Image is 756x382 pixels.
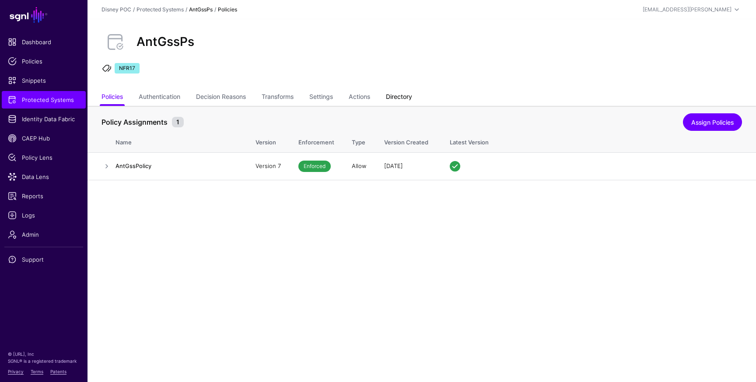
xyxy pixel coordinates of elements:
[8,350,80,357] p: © [URL], Inc
[136,6,184,13] a: Protected Systems
[8,369,24,374] a: Privacy
[349,89,370,106] a: Actions
[298,161,331,172] span: Enforced
[2,33,86,51] a: Dashboard
[2,110,86,128] a: Identity Data Fabric
[8,192,80,200] span: Reports
[5,5,82,25] a: SGNL
[290,130,343,152] th: Enforcement
[2,130,86,147] a: CAEP Hub
[172,117,184,127] small: 1
[262,89,294,106] a: Transforms
[115,63,140,74] span: NFR17
[184,6,189,14] div: /
[99,117,170,127] span: Policy Assignments
[8,38,80,46] span: Dashboard
[309,89,333,106] a: Settings
[2,207,86,224] a: Logs
[8,153,80,162] span: Policy Lens
[189,6,213,13] strong: AntGssPs
[8,134,80,143] span: CAEP Hub
[31,369,43,374] a: Terms
[101,89,123,106] a: Policies
[386,89,412,106] a: Directory
[2,187,86,205] a: Reports
[441,130,756,152] th: Latest Version
[8,357,80,364] p: SGNL® is a registered trademark
[8,211,80,220] span: Logs
[2,226,86,243] a: Admin
[50,369,66,374] a: Patents
[213,6,218,14] div: /
[139,89,180,106] a: Authentication
[2,72,86,89] a: Snippets
[196,89,246,106] a: Decision Reasons
[8,255,80,264] span: Support
[683,113,742,131] a: Assign Policies
[384,162,403,169] span: [DATE]
[343,130,375,152] th: Type
[218,6,237,13] strong: Policies
[8,115,80,123] span: Identity Data Fabric
[8,57,80,66] span: Policies
[101,6,131,13] a: Disney POC
[8,172,80,181] span: Data Lens
[8,95,80,104] span: Protected Systems
[115,162,238,170] h4: AntGssPolicy
[375,130,441,152] th: Version Created
[115,130,247,152] th: Name
[2,53,86,70] a: Policies
[2,168,86,186] a: Data Lens
[247,130,290,152] th: Version
[2,149,86,166] a: Policy Lens
[131,6,136,14] div: /
[2,91,86,109] a: Protected Systems
[8,230,80,239] span: Admin
[8,76,80,85] span: Snippets
[136,35,194,49] h2: AntGssPs
[643,6,731,14] div: [EMAIL_ADDRESS][PERSON_NAME]
[343,152,375,180] td: Allow
[247,152,290,180] td: Version 7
